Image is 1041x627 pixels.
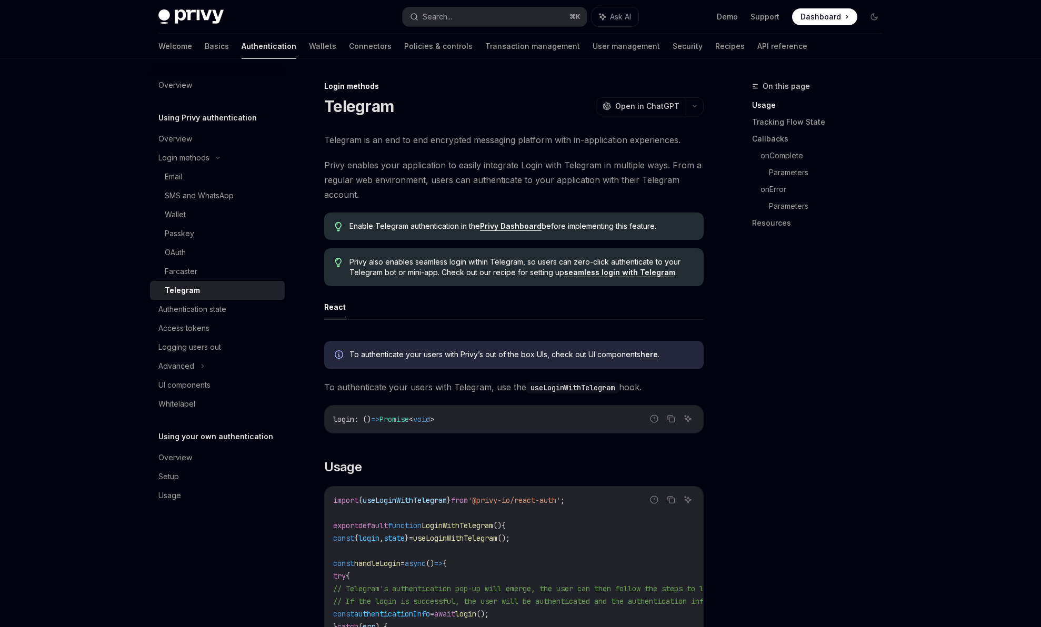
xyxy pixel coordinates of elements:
[681,412,695,426] button: Ask AI
[158,9,224,24] img: dark logo
[324,459,362,476] span: Usage
[866,8,883,25] button: Toggle dark mode
[760,181,891,198] a: onError
[309,34,336,59] a: Wallets
[358,495,363,505] span: {
[158,341,221,353] div: Logging users out
[615,101,679,112] span: Open in ChatGPT
[681,493,695,507] button: Ask AI
[158,133,192,145] div: Overview
[497,533,510,543] span: ();
[379,533,384,543] span: ,
[443,559,447,568] span: {
[150,129,285,148] a: Overview
[150,376,285,395] a: UI components
[150,167,285,186] a: Email
[158,379,211,391] div: UI components
[165,208,186,221] div: Wallet
[158,489,181,502] div: Usage
[413,414,430,424] span: void
[349,257,693,278] span: Privy also enables seamless login within Telegram, so users can zero-click authenticate to your T...
[404,34,473,59] a: Policies & controls
[335,350,345,361] svg: Info
[800,12,841,22] span: Dashboard
[150,467,285,486] a: Setup
[333,533,354,543] span: const
[763,80,810,93] span: On this page
[769,198,891,215] a: Parameters
[158,322,209,335] div: Access tokens
[158,360,194,372] div: Advanced
[349,349,693,360] span: To authenticate your users with Privy’s out of the box UIs, check out UI components .
[165,265,197,278] div: Farcaster
[205,34,229,59] a: Basics
[405,533,409,543] span: }
[158,303,226,316] div: Authentication state
[664,493,678,507] button: Copy the contents from the code block
[752,215,891,231] a: Resources
[150,281,285,300] a: Telegram
[150,448,285,467] a: Overview
[324,158,704,202] span: Privy enables your application to easily integrate Login with Telegram in multiple ways. From a r...
[363,495,447,505] span: useLoginWithTelegram
[769,164,891,181] a: Parameters
[647,412,661,426] button: Report incorrect code
[493,521,502,530] span: ()
[593,34,660,59] a: User management
[150,338,285,357] a: Logging users out
[526,382,619,393] code: useLoginWithTelegram
[717,12,738,22] a: Demo
[165,227,194,240] div: Passkey
[757,34,807,59] a: API reference
[610,12,631,22] span: Ask AI
[333,495,358,505] span: import
[358,533,379,543] span: login
[379,414,409,424] span: Promise
[792,8,857,25] a: Dashboard
[476,609,489,619] span: ();
[560,495,565,505] span: ;
[333,596,859,606] span: // If the login is successful, the user will be authenticated and the authentication information ...
[346,571,350,581] span: {
[640,350,658,359] a: here
[409,533,413,543] span: =
[354,609,430,619] span: authenticationInfo
[384,533,405,543] span: state
[150,262,285,281] a: Farcaster
[569,13,580,21] span: ⌘ K
[150,486,285,505] a: Usage
[158,79,192,92] div: Overview
[423,11,452,23] div: Search...
[150,76,285,95] a: Overview
[354,533,358,543] span: {
[158,451,192,464] div: Overview
[333,559,354,568] span: const
[150,319,285,338] a: Access tokens
[150,205,285,224] a: Wallet
[354,414,371,424] span: : ()
[664,412,678,426] button: Copy the contents from the code block
[485,34,580,59] a: Transaction management
[760,147,891,164] a: onComplete
[752,130,891,147] a: Callbacks
[502,521,506,530] span: {
[752,114,891,130] a: Tracking Flow State
[564,268,675,277] a: seamless login with Telegram
[324,295,346,319] button: React
[592,7,638,26] button: Ask AI
[413,533,497,543] span: useLoginWithTelegram
[354,559,401,568] span: handleLogin
[673,34,703,59] a: Security
[333,609,354,619] span: const
[165,170,182,183] div: Email
[242,34,296,59] a: Authentication
[422,521,493,530] span: LoginWithTelegram
[647,493,661,507] button: Report incorrect code
[434,559,443,568] span: =>
[333,584,771,593] span: // Telegram's authentication pop-up will emerge, the user can then follow the steps to link its a...
[333,414,354,424] span: login
[409,414,413,424] span: <
[333,521,358,530] span: export
[158,151,209,164] div: Login methods
[150,224,285,243] a: Passkey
